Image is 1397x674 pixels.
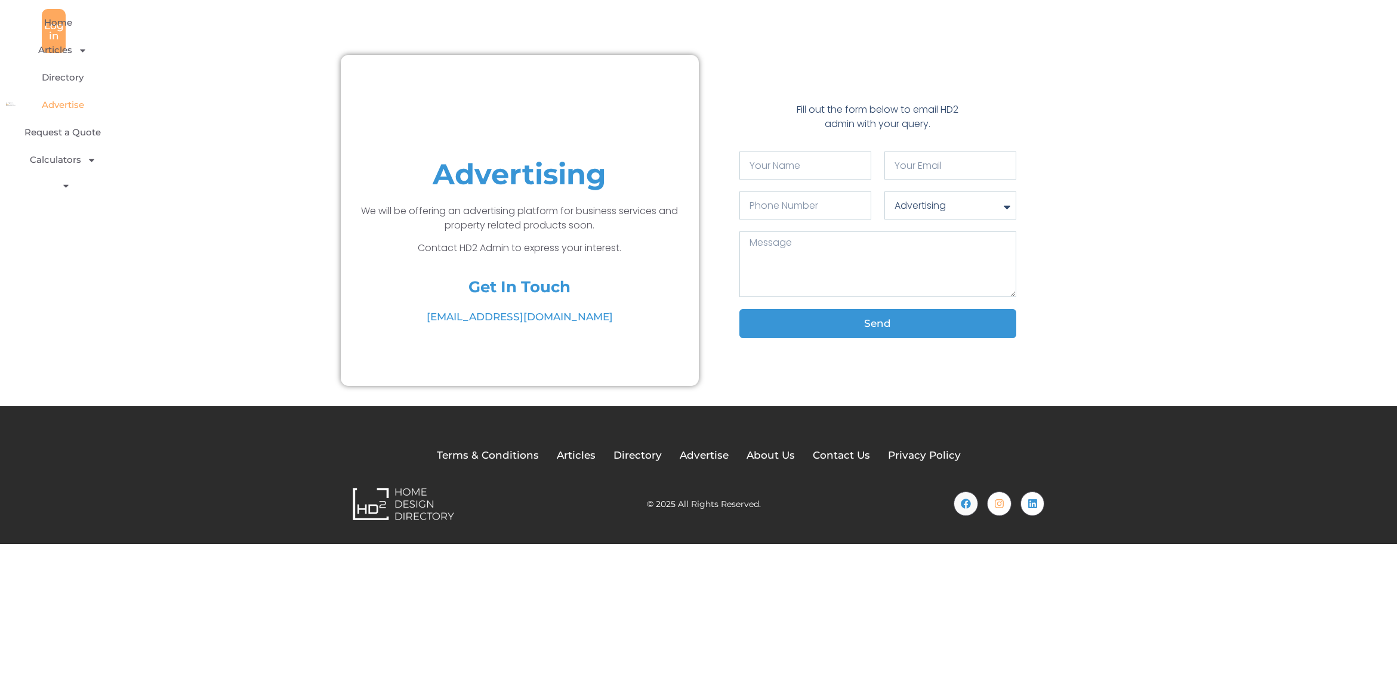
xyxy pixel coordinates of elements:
[347,204,693,233] p: We will be offering an advertising platform for business services and property related products s...
[884,152,1016,180] input: Your Email
[739,152,871,180] input: Your Name
[739,191,871,219] input: Only numbers and phone characters (#, -, *, etc) are accepted.
[30,146,96,174] a: Calculators
[347,241,693,255] p: Contact HD2 Admin to express your interest.
[347,310,693,325] a: [EMAIL_ADDRESS][DOMAIN_NAME]
[347,156,693,192] h1: Advertising
[888,448,961,463] a: Privacy Policy
[680,448,729,463] a: Advertise
[427,310,613,325] span: [EMAIL_ADDRESS][DOMAIN_NAME]
[813,448,870,463] a: Contact Us
[791,103,964,131] p: Fill out the form below to email HD2 admin with your query.
[24,119,101,146] a: Request a Quote
[42,64,84,91] a: Directory
[613,448,662,463] a: Directory
[557,448,596,463] a: Articles
[44,9,72,36] a: Home
[747,448,795,463] a: About Us
[468,276,570,298] h4: Get In Touch
[647,500,761,508] h2: © 2025 All Rights Reserved.
[739,309,1016,338] button: Send
[739,152,1016,350] form: Contact Form
[42,91,84,119] a: Advertise
[864,319,891,329] span: Send
[38,36,87,64] a: Articles
[437,448,539,463] a: Terms & Conditions
[16,9,42,198] nav: Menu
